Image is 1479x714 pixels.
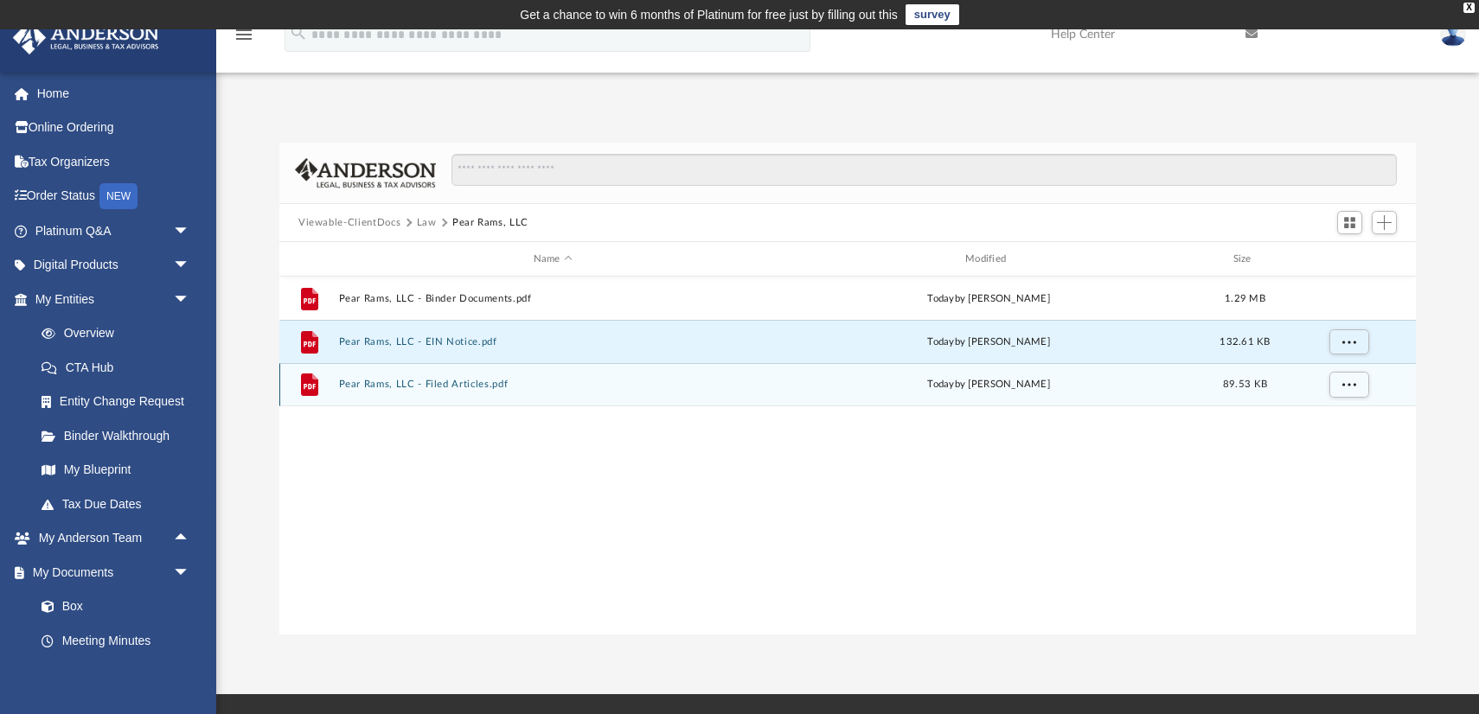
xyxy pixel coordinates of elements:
i: search [289,23,308,42]
a: Box [24,590,199,624]
a: Tax Due Dates [24,487,216,521]
button: Pear Rams, LLC - Binder Documents.pdf [339,293,767,304]
input: Search files and folders [451,154,1397,187]
i: menu [234,24,254,45]
div: id [287,252,330,267]
button: More options [1329,372,1369,398]
a: CTA Hub [24,350,216,385]
button: Pear Rams, LLC [452,215,528,231]
span: arrow_drop_up [173,521,208,557]
a: Binder Walkthrough [24,418,216,453]
span: today [927,337,954,347]
div: by [PERSON_NAME] [775,291,1203,307]
button: Pear Rams, LLC - Filed Articles.pdf [339,379,767,390]
div: grid [279,277,1416,635]
button: More options [1329,329,1369,355]
span: today [927,294,954,303]
a: Platinum Q&Aarrow_drop_down [12,214,216,248]
div: Modified [774,252,1203,267]
div: by [PERSON_NAME] [775,335,1203,350]
div: Get a chance to win 6 months of Platinum for free just by filling out this [520,4,898,25]
div: by [PERSON_NAME] [775,377,1203,392]
a: Home [12,76,216,111]
span: 132.61 KB [1220,337,1270,347]
div: Name [338,252,767,267]
a: Online Ordering [12,111,216,145]
a: Entity Change Request [24,385,216,419]
a: Overview [24,316,216,351]
a: Tax Organizers [12,144,216,179]
button: Switch to Grid View [1337,211,1363,235]
button: Add [1372,211,1398,235]
button: Pear Rams, LLC - EIN Notice.pdf [339,336,767,347]
a: Order StatusNEW [12,179,216,214]
div: NEW [99,183,138,209]
a: menu [234,33,254,45]
a: survey [906,4,959,25]
span: arrow_drop_down [173,248,208,284]
span: arrow_drop_down [173,555,208,590]
a: Digital Productsarrow_drop_down [12,248,216,283]
span: 89.53 KB [1223,379,1267,389]
div: id [1287,252,1408,267]
a: Meeting Minutes [24,623,208,658]
a: My Documentsarrow_drop_down [12,555,208,590]
a: My Blueprint [24,453,208,488]
div: Size [1211,252,1280,267]
img: Anderson Advisors Platinum Portal [8,21,164,54]
a: My Entitiesarrow_drop_down [12,282,216,316]
span: today [927,379,954,389]
span: arrow_drop_down [173,282,208,317]
a: My Anderson Teamarrow_drop_up [12,521,208,556]
div: close [1463,3,1475,13]
button: Law [417,215,437,231]
button: Viewable-ClientDocs [298,215,400,231]
span: arrow_drop_down [173,214,208,249]
span: 1.29 MB [1225,294,1265,303]
img: User Pic [1440,22,1466,47]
